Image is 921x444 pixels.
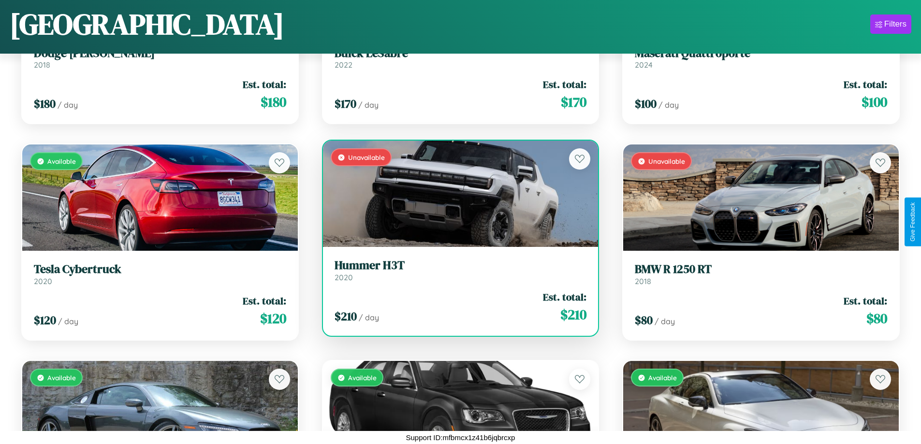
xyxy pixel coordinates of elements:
[58,316,78,326] span: / day
[561,92,586,112] span: $ 170
[844,294,887,308] span: Est. total:
[335,258,587,272] h3: Hummer H3T
[635,46,887,70] a: Maserati Quattroporte2024
[34,262,286,286] a: Tesla Cybertruck2020
[243,77,286,91] span: Est. total:
[10,4,284,44] h1: [GEOGRAPHIC_DATA]
[261,92,286,112] span: $ 180
[260,309,286,328] span: $ 120
[335,308,357,324] span: $ 210
[406,431,515,444] p: Support ID: mfbmcx1z41b6jqbrcxp
[58,100,78,110] span: / day
[348,373,377,382] span: Available
[34,96,56,112] span: $ 180
[47,373,76,382] span: Available
[359,313,379,322] span: / day
[862,92,887,112] span: $ 100
[635,262,887,286] a: BMW R 1250 RT2018
[648,157,685,165] span: Unavailable
[358,100,379,110] span: / day
[909,202,916,242] div: Give Feedback
[635,276,651,286] span: 2018
[884,19,906,29] div: Filters
[335,258,587,282] a: Hummer H3T2020
[34,312,56,328] span: $ 120
[335,96,356,112] span: $ 170
[635,60,653,70] span: 2024
[335,272,353,282] span: 2020
[543,290,586,304] span: Est. total:
[870,14,911,34] button: Filters
[560,305,586,324] span: $ 210
[34,46,286,70] a: Dodge [PERSON_NAME]2018
[655,316,675,326] span: / day
[34,276,52,286] span: 2020
[866,309,887,328] span: $ 80
[34,60,50,70] span: 2018
[844,77,887,91] span: Est. total:
[635,96,657,112] span: $ 100
[543,77,586,91] span: Est. total:
[635,262,887,276] h3: BMW R 1250 RT
[648,373,677,382] span: Available
[34,262,286,276] h3: Tesla Cybertruck
[335,60,352,70] span: 2022
[348,153,385,161] span: Unavailable
[47,157,76,165] span: Available
[635,312,653,328] span: $ 80
[658,100,679,110] span: / day
[335,46,587,70] a: Buick LeSabre2022
[243,294,286,308] span: Est. total:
